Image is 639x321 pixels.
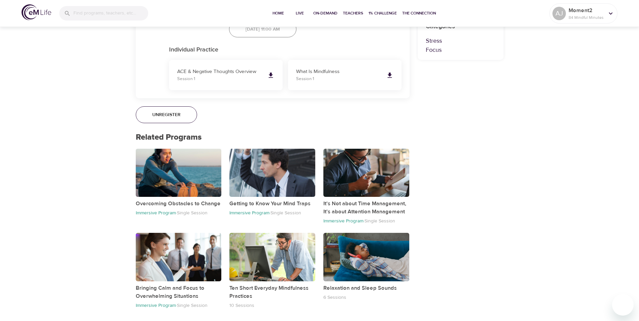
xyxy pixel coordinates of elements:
a: ACE & Negative Thoughts OverviewSession 1 [169,60,283,90]
span: Home [270,10,286,17]
p: It's Not about Time Management, It's about Attention Management [323,200,409,216]
p: Relaxation and Sleep Sounds [323,284,409,292]
span: Teachers [343,10,363,17]
p: Single Session [177,210,207,216]
p: What Is Mindfulness [296,68,381,76]
p: 84 Mindful Minutes [569,14,604,21]
p: Immersive Program · [136,302,177,309]
p: Focus [426,45,496,55]
p: 6 Sessions [323,294,346,300]
p: Single Session [177,302,207,309]
input: Find programs, teachers, etc... [73,6,148,21]
span: 1% Challenge [369,10,397,17]
p: Getting to Know Your Mind Traps [229,200,315,208]
a: What Is MindfulnessSession 1 [288,60,402,90]
p: Stress [426,36,496,45]
span: On-Demand [313,10,338,17]
p: Immersive Program · [136,210,177,216]
p: Bringing Calm and Focus to Overwhelming Situations [136,284,222,300]
p: ACE & Negative Thoughts Overview [177,68,262,76]
div: AJ [552,7,566,20]
img: logo [22,4,51,20]
button: Unregister [136,106,197,123]
p: Ten Short Everyday Mindfulness Practices [229,284,315,300]
p: Overcoming Obstacles to Change [136,200,222,208]
p: Individual Practice [169,45,402,55]
p: Related Programs [136,131,410,143]
iframe: Button to launch messaging window [612,294,634,316]
span: Unregister [152,111,181,119]
span: The Connection [402,10,436,17]
p: Moment2 [569,6,604,14]
span: Live [292,10,308,17]
p: Immersive Program · [323,218,364,224]
p: Single Session [364,218,395,224]
p: Session 1 [296,76,381,82]
p: 10 Sessions [229,302,254,309]
p: Session 1 [177,76,262,82]
p: Single Session [270,210,301,216]
p: Immersive Program · [229,210,270,216]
